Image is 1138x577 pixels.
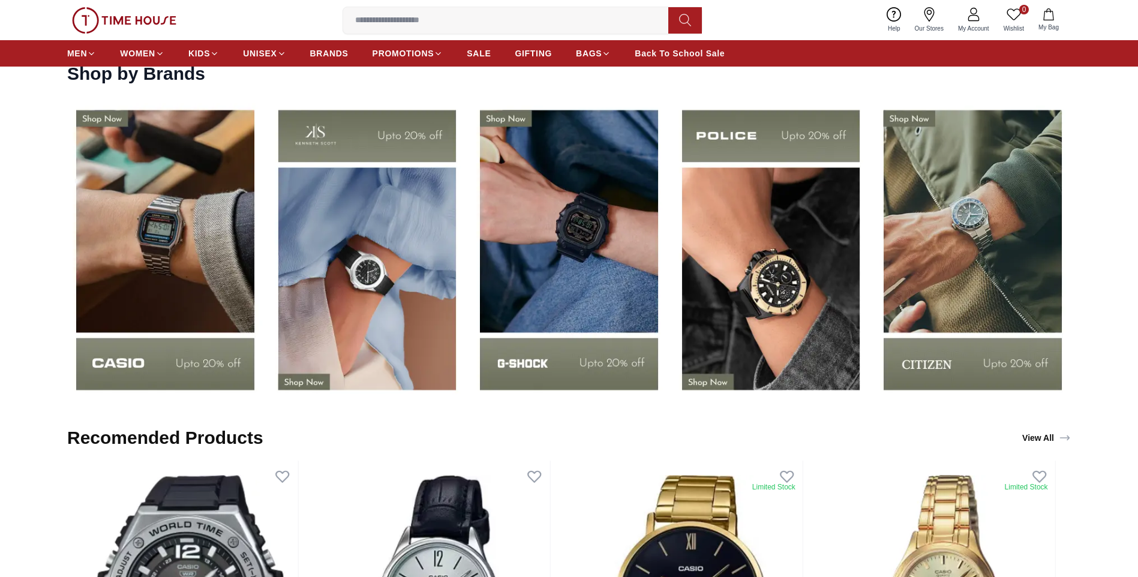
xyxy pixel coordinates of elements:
[881,5,908,35] a: Help
[373,47,434,59] span: PROMOTIONS
[269,97,466,402] img: Shop By Brands - Casio- UAE
[188,43,219,64] a: KIDS
[576,43,611,64] a: BAGS
[1034,23,1064,32] span: My Bag
[310,43,349,64] a: BRANDS
[67,97,263,402] img: Shop by Brands - Quantum- UAE
[635,47,725,59] span: Back To School Sale
[673,97,869,402] img: Shop By Brands - Carlton- UAE
[996,5,1031,35] a: 0Wishlist
[515,43,552,64] a: GIFTING
[67,427,263,449] h2: Recomended Products
[953,24,994,33] span: My Account
[1005,482,1048,492] div: Limited Stock
[467,43,491,64] a: SALE
[635,43,725,64] a: Back To School Sale
[72,7,176,34] img: ...
[310,47,349,59] span: BRANDS
[752,482,795,492] div: Limited Stock
[908,5,951,35] a: Our Stores
[1019,5,1029,14] span: 0
[875,97,1071,402] img: Shop by Brands - Ecstacy - UAE
[120,47,155,59] span: WOMEN
[120,43,164,64] a: WOMEN
[467,47,491,59] span: SALE
[883,24,905,33] span: Help
[188,47,210,59] span: KIDS
[67,47,87,59] span: MEN
[515,47,552,59] span: GIFTING
[243,47,277,59] span: UNISEX
[373,43,443,64] a: PROMOTIONS
[243,43,286,64] a: UNISEX
[67,63,205,85] h2: Shop by Brands
[910,24,948,33] span: Our Stores
[576,47,602,59] span: BAGS
[999,24,1029,33] span: Wishlist
[1020,429,1073,446] a: View All
[471,97,667,402] img: Shop By Brands -Tornado - UAE
[67,43,96,64] a: MEN
[1031,6,1066,34] button: My Bag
